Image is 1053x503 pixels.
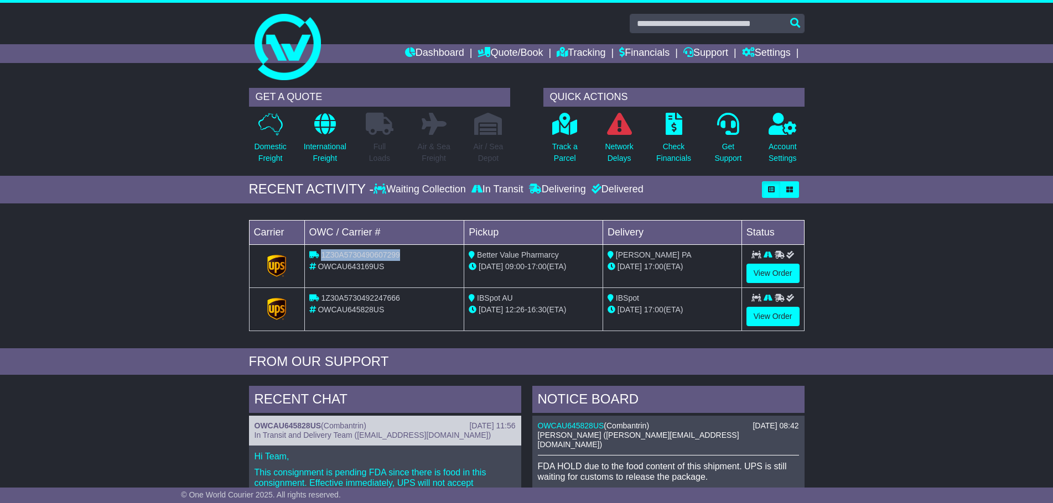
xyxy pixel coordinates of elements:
[742,44,791,63] a: Settings
[746,264,800,283] a: View Order
[505,305,525,314] span: 12:26
[619,44,670,63] a: Financials
[478,44,543,63] a: Quote/Book
[405,44,464,63] a: Dashboard
[608,261,737,273] div: (ETA)
[644,262,663,271] span: 17:00
[321,294,400,302] span: 1Z30A5730492247666
[616,294,639,302] span: IBSpot
[603,220,741,244] td: Delivery
[605,141,633,164] p: Network Delays
[255,451,516,462] p: Hi Team,
[318,262,384,271] span: OWCAU643169US
[267,298,286,320] img: GetCarrierServiceLogo
[249,354,805,370] div: FROM OUR SUPPORT
[526,184,589,196] div: Delivering
[527,305,547,314] span: 16:30
[683,44,728,63] a: Support
[249,88,510,107] div: GET A QUOTE
[318,305,384,314] span: OWCAU645828US
[255,421,321,430] a: OWCAU645828US
[532,386,805,416] div: NOTICE BOARD
[538,421,604,430] a: OWCAU645828US
[255,431,491,439] span: In Transit and Delivery Team ([EMAIL_ADDRESS][DOMAIN_NAME])
[618,305,642,314] span: [DATE]
[753,421,798,431] div: [DATE] 08:42
[746,307,800,326] a: View Order
[769,141,797,164] p: Account Settings
[557,44,605,63] a: Tracking
[768,112,797,170] a: AccountSettings
[714,141,741,164] p: Get Support
[552,141,578,164] p: Track a Parcel
[538,431,739,449] span: [PERSON_NAME] ([PERSON_NAME][EMAIL_ADDRESS][DOMAIN_NAME])
[616,250,692,259] span: [PERSON_NAME] PA
[249,386,521,416] div: RECENT CHAT
[469,184,526,196] div: In Transit
[469,421,515,431] div: [DATE] 11:56
[255,421,516,431] div: ( )
[543,88,805,107] div: QUICK ACTIONS
[589,184,644,196] div: Delivered
[249,181,374,197] div: RECENT ACTIVITY -
[464,220,603,244] td: Pickup
[304,141,346,164] p: International Freight
[527,262,547,271] span: 17:00
[479,305,503,314] span: [DATE]
[366,141,393,164] p: Full Loads
[181,490,341,499] span: © One World Courier 2025. All rights reserved.
[324,421,364,430] span: Combantrin
[418,141,450,164] p: Air & Sea Freight
[249,220,304,244] td: Carrier
[618,262,642,271] span: [DATE]
[303,112,347,170] a: InternationalFreight
[469,261,598,273] div: - (ETA)
[304,220,464,244] td: OWC / Carrier #
[477,250,559,259] span: Better Value Pharmarcy
[321,250,400,259] span: 1Z30A5730490607299
[374,184,468,196] div: Waiting Collection
[608,304,737,316] div: (ETA)
[552,112,578,170] a: Track aParcel
[505,262,525,271] span: 09:00
[644,305,663,314] span: 17:00
[604,112,634,170] a: NetworkDelays
[469,304,598,316] div: - (ETA)
[741,220,804,244] td: Status
[477,294,513,302] span: IBSpot AU
[656,112,692,170] a: CheckFinancials
[656,141,691,164] p: Check Financials
[714,112,742,170] a: GetSupport
[606,421,646,430] span: Combantrin
[253,112,287,170] a: DomesticFreight
[267,255,286,277] img: GetCarrierServiceLogo
[538,421,799,431] div: ( )
[254,141,286,164] p: Domestic Freight
[474,141,504,164] p: Air / Sea Depot
[479,262,503,271] span: [DATE]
